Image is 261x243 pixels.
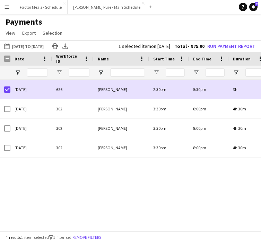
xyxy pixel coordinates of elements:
[98,145,127,150] span: [PERSON_NAME]
[98,56,109,61] span: Name
[205,42,258,50] button: Run Payment Report
[149,138,189,157] div: 3:30pm
[61,42,69,50] app-action-btn: Export XLSX
[233,56,251,61] span: Duration
[15,56,24,61] span: Date
[40,28,65,37] a: Selection
[10,138,52,157] div: [DATE]
[69,68,89,77] input: Workforce ID Filter Input
[110,68,145,77] input: Name Filter Input
[19,28,38,37] a: Export
[206,68,225,77] input: End Time Filter Input
[68,0,146,14] button: [PERSON_NAME] Pure - Main Schedule
[153,56,175,61] span: Start Time
[98,106,127,111] span: [PERSON_NAME]
[21,235,49,240] span: 1 item selected
[10,99,52,118] div: [DATE]
[71,234,103,241] button: Remove filters
[233,69,239,76] button: Open Filter Menu
[14,0,68,14] button: Factor Meals - Schedule
[6,30,15,36] span: View
[52,138,94,157] div: 302
[52,119,94,138] div: 302
[255,2,258,6] span: 2
[189,138,229,157] div: 8:00pm
[174,43,205,49] span: Total - $75.00
[166,68,185,77] input: Start Time Filter Input
[193,56,211,61] span: End Time
[56,53,81,64] span: Workforce ID
[3,42,45,50] button: [DATE] to [DATE]
[52,80,94,99] div: 686
[56,69,62,76] button: Open Filter Menu
[10,80,52,99] div: [DATE]
[43,30,62,36] span: Selection
[98,87,127,92] span: [PERSON_NAME]
[51,42,59,50] app-action-btn: Print
[15,69,21,76] button: Open Filter Menu
[249,3,258,11] a: 2
[53,235,71,240] span: 1 filter set
[117,44,172,49] div: 1 selected item on [DATE]
[10,119,52,138] div: [DATE]
[189,99,229,118] div: 8:00pm
[193,69,199,76] button: Open Filter Menu
[52,99,94,118] div: 302
[22,30,36,36] span: Export
[3,28,18,37] a: View
[149,99,189,118] div: 3:30pm
[98,69,104,76] button: Open Filter Menu
[189,80,229,99] div: 5:30pm
[149,80,189,99] div: 2:30pm
[149,119,189,138] div: 3:30pm
[27,68,48,77] input: Date Filter Input
[153,69,159,76] button: Open Filter Menu
[189,119,229,138] div: 8:00pm
[98,126,127,131] span: [PERSON_NAME]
